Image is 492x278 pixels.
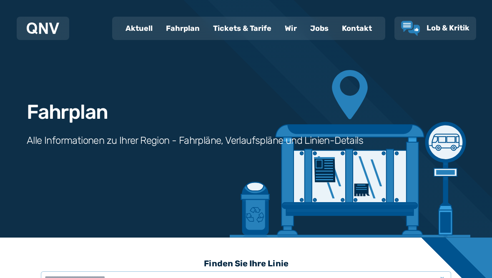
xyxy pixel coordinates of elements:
[27,23,59,34] img: QNV Logo
[159,18,206,39] a: Fahrplan
[401,21,469,36] a: Lob & Kritik
[427,23,469,33] span: Lob & Kritik
[27,20,59,37] a: QNV Logo
[335,18,379,39] a: Kontakt
[278,18,304,39] a: Wir
[27,134,363,147] h3: Alle Informationen zu Ihrer Region - Fahrpläne, Verlaufspläne und Linien-Details
[41,254,451,273] h3: Finden Sie Ihre Linie
[119,18,159,39] a: Aktuell
[206,18,278,39] a: Tickets & Tarife
[304,18,335,39] a: Jobs
[27,102,108,122] h1: Fahrplan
